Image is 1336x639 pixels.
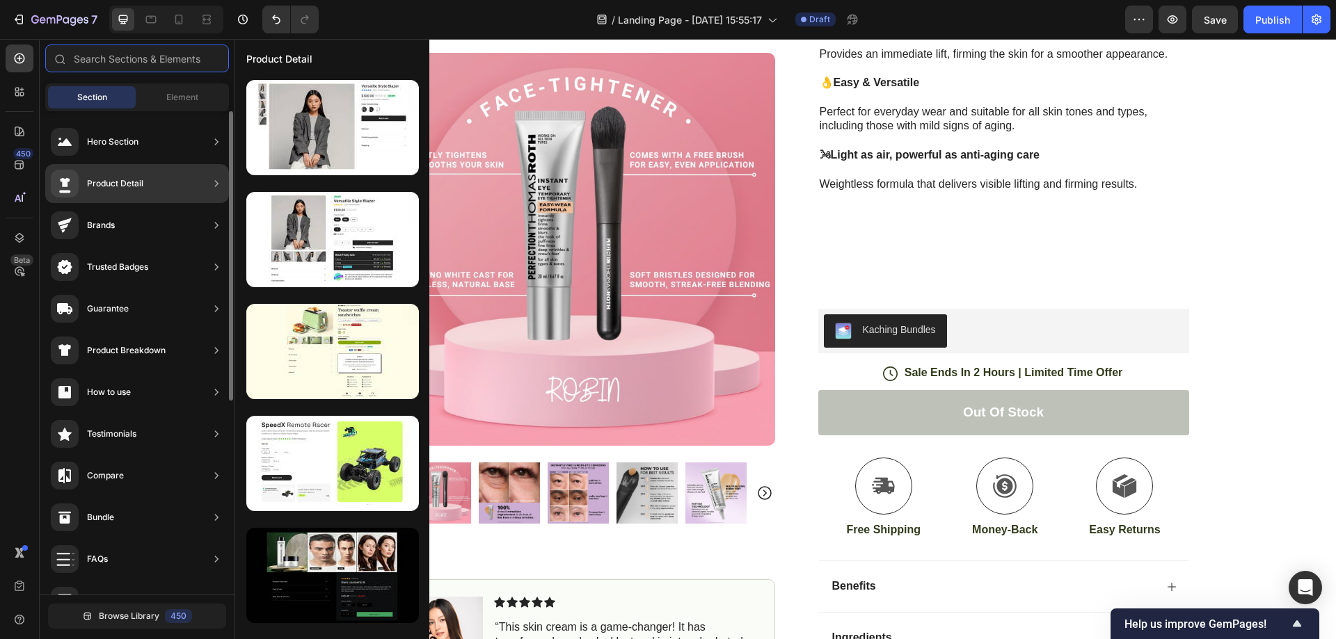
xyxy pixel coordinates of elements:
[854,484,925,499] p: Easy Returns
[6,6,104,33] button: 7
[45,45,229,72] input: Search Sections & Elements
[87,552,108,566] div: FAQs
[585,124,953,153] p: Weightless formula that delivers visible lifting and firming results.
[1124,615,1305,632] button: Show survey - Help us improve GemPages!
[165,609,192,623] div: 450
[10,254,33,266] div: Beta
[87,343,166,357] div: Product Breakdown
[87,218,115,232] div: Brands
[1124,617,1289,631] span: Help us improve GemPages!
[589,275,713,309] button: Kaching Bundles
[522,446,539,462] button: Carousel Next Arrow
[262,6,319,33] div: Undo/Redo
[87,427,136,441] div: Testimonials
[77,91,107,104] span: Section
[1192,6,1238,33] button: Save
[87,135,138,149] div: Hero Section
[87,594,136,608] div: Social Proof
[87,469,124,483] div: Compare
[585,38,685,49] strong: 👌Easy & Versatile
[87,385,131,399] div: How to use
[612,484,686,499] p: Free Shipping
[809,13,830,26] span: Draft
[585,8,953,23] p: Provides an immediate lift, firming the skin for a smoother appearance.
[1243,6,1302,33] button: Publish
[1255,13,1290,27] div: Publish
[1289,571,1322,604] div: Open Intercom Messenger
[584,351,955,396] button: Out of stock
[598,540,642,555] p: Benefits
[729,365,809,382] div: Out of stock
[87,260,148,274] div: Trusted Badges
[618,13,762,27] span: Landing Page - [DATE] 15:55:17
[91,11,97,28] p: 7
[585,66,953,95] p: Perfect for everyday wear and suitable for all skin tones and types, including those with mild si...
[670,327,889,341] p: Sale Ends In 2 Hours | Limited Time Offer
[585,110,806,122] strong: 🌬Light as air, powerful as anti-aging care
[601,284,617,300] img: KachingBundles.png
[166,91,198,104] span: Element
[598,592,658,606] p: Ingredients
[87,177,143,191] div: Product Detail
[738,484,803,499] p: Money-Back
[628,284,701,298] div: Kaching Bundles
[234,39,1336,639] iframe: Design area
[99,610,159,622] span: Browse Library
[612,13,615,27] span: /
[261,581,522,639] p: “This skin cream is a game-changer! It has transformed my dry, lackluster skin into a hydrated an...
[1204,14,1227,26] span: Save
[87,510,114,524] div: Bundle
[13,148,33,159] div: 450
[87,302,129,316] div: Guarantee
[48,604,226,629] button: Browse Library450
